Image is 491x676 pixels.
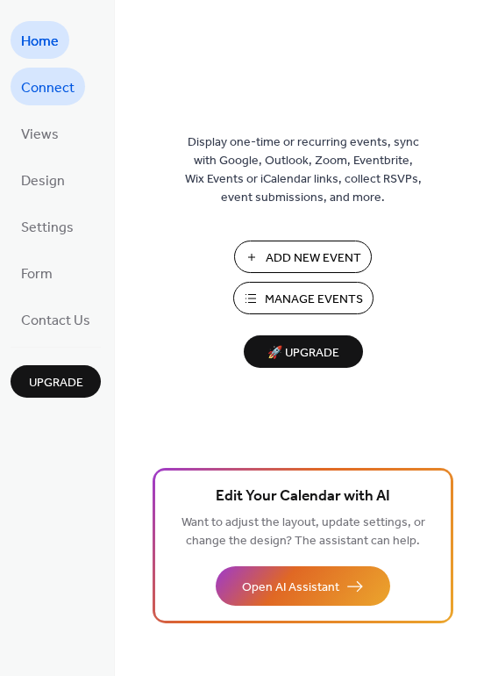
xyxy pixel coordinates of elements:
[216,485,390,509] span: Edit Your Calendar with AI
[11,254,63,291] a: Form
[21,261,53,288] span: Form
[244,335,363,368] button: 🚀 Upgrade
[216,566,390,606] button: Open AI Assistant
[185,133,422,207] span: Display one-time or recurring events, sync with Google, Outlook, Zoom, Eventbrite, Wix Events or ...
[233,282,374,314] button: Manage Events
[11,365,101,398] button: Upgrade
[11,68,85,105] a: Connect
[21,75,75,102] span: Connect
[11,300,101,338] a: Contact Us
[234,241,372,273] button: Add New Event
[181,511,425,553] span: Want to adjust the layout, update settings, or change the design? The assistant can help.
[21,168,65,195] span: Design
[29,374,83,392] span: Upgrade
[21,214,74,241] span: Settings
[11,21,69,59] a: Home
[21,28,59,55] span: Home
[21,121,59,148] span: Views
[11,114,69,152] a: Views
[21,307,90,334] span: Contact Us
[242,579,339,597] span: Open AI Assistant
[11,207,84,245] a: Settings
[266,249,361,268] span: Add New Event
[254,342,352,365] span: 🚀 Upgrade
[11,161,75,198] a: Design
[265,291,363,309] span: Manage Events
